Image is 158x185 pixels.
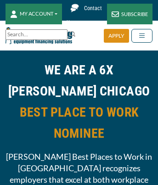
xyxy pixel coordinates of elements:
button: MY ACCOUNT [6,4,62,24]
a: Clear search text [58,31,65,39]
input: Search [6,29,68,40]
img: Search [69,30,76,38]
span: BEST PLACE TO WORK NOMINEE [6,102,152,144]
span: Contact Us [67,5,102,26]
a: SUBSCRIBE [107,4,152,24]
h2: WE ARE A 6X [PERSON_NAME] CHICAGO [6,60,152,144]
